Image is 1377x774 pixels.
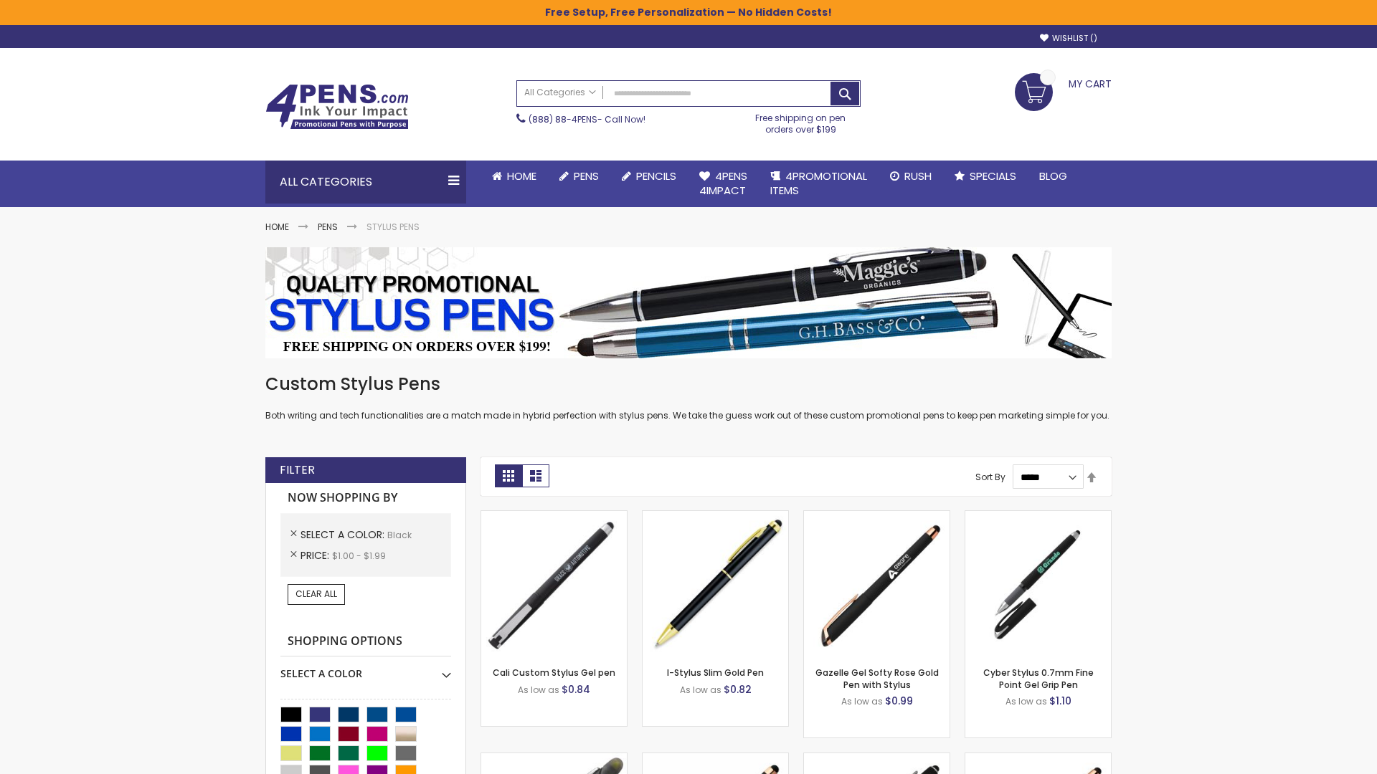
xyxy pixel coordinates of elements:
[804,510,950,522] a: Gazelle Gel Softy Rose Gold Pen with Stylus-Black
[265,373,1112,422] div: Both writing and tech functionalities are a match made in hybrid perfection with stylus pens. We ...
[699,168,747,198] span: 4Pens 4impact
[965,511,1111,656] img: Cyber Stylus 0.7mm Fine Point Gel Grip Pen-Black
[643,752,788,765] a: Islander Softy Rose Gold Gel Pen with Stylus-Black
[943,161,1028,192] a: Specials
[318,221,338,233] a: Pens
[518,684,559,696] span: As low as
[562,682,590,697] span: $0.84
[288,584,345,604] a: Clear All
[1005,695,1047,707] span: As low as
[295,588,337,600] span: Clear All
[643,510,788,522] a: I-Stylus Slim Gold-Black
[636,168,676,183] span: Pencils
[885,694,913,708] span: $0.99
[280,656,451,681] div: Select A Color
[481,161,548,192] a: Home
[879,161,943,192] a: Rush
[495,464,522,487] strong: Grid
[965,752,1111,765] a: Gazelle Gel Softy Rose Gold Pen with Stylus - ColorJet-Black
[841,695,883,707] span: As low as
[387,529,412,541] span: Black
[481,510,627,522] a: Cali Custom Stylus Gel pen-Black
[493,666,615,679] a: Cali Custom Stylus Gel pen
[643,511,788,656] img: I-Stylus Slim Gold-Black
[574,168,599,183] span: Pens
[904,168,932,183] span: Rush
[741,107,861,135] div: Free shipping on pen orders over $199
[548,161,610,192] a: Pens
[280,462,315,478] strong: Filter
[507,168,536,183] span: Home
[265,221,289,233] a: Home
[770,168,867,198] span: 4PROMOTIONAL ITEMS
[301,527,387,542] span: Select A Color
[332,550,386,562] span: $1.00 - $1.99
[1039,168,1067,183] span: Blog
[759,161,879,207] a: 4PROMOTIONALITEMS
[688,161,759,207] a: 4Pens4impact
[724,682,752,697] span: $0.82
[970,168,1016,183] span: Specials
[1040,33,1097,44] a: Wishlist
[804,752,950,765] a: Custom Soft Touch® Metal Pens with Stylus-Black
[815,666,939,690] a: Gazelle Gel Softy Rose Gold Pen with Stylus
[965,510,1111,522] a: Cyber Stylus 0.7mm Fine Point Gel Grip Pen-Black
[366,221,420,233] strong: Stylus Pens
[975,471,1005,483] label: Sort By
[301,548,332,563] span: Price
[983,666,1094,690] a: Cyber Stylus 0.7mm Fine Point Gel Grip Pen
[517,81,603,105] a: All Categories
[265,373,1112,396] h1: Custom Stylus Pens
[529,113,645,125] span: - Call Now!
[265,247,1112,358] img: Stylus Pens
[610,161,688,192] a: Pencils
[524,87,596,98] span: All Categories
[1028,161,1079,192] a: Blog
[680,684,721,696] span: As low as
[481,752,627,765] a: Souvenir® Jalan Highlighter Stylus Pen Combo-Black
[804,511,950,656] img: Gazelle Gel Softy Rose Gold Pen with Stylus-Black
[265,84,409,130] img: 4Pens Custom Pens and Promotional Products
[280,626,451,657] strong: Shopping Options
[265,161,466,204] div: All Categories
[667,666,764,679] a: I-Stylus Slim Gold Pen
[529,113,597,125] a: (888) 88-4PENS
[1049,694,1071,708] span: $1.10
[280,483,451,513] strong: Now Shopping by
[481,511,627,656] img: Cali Custom Stylus Gel pen-Black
